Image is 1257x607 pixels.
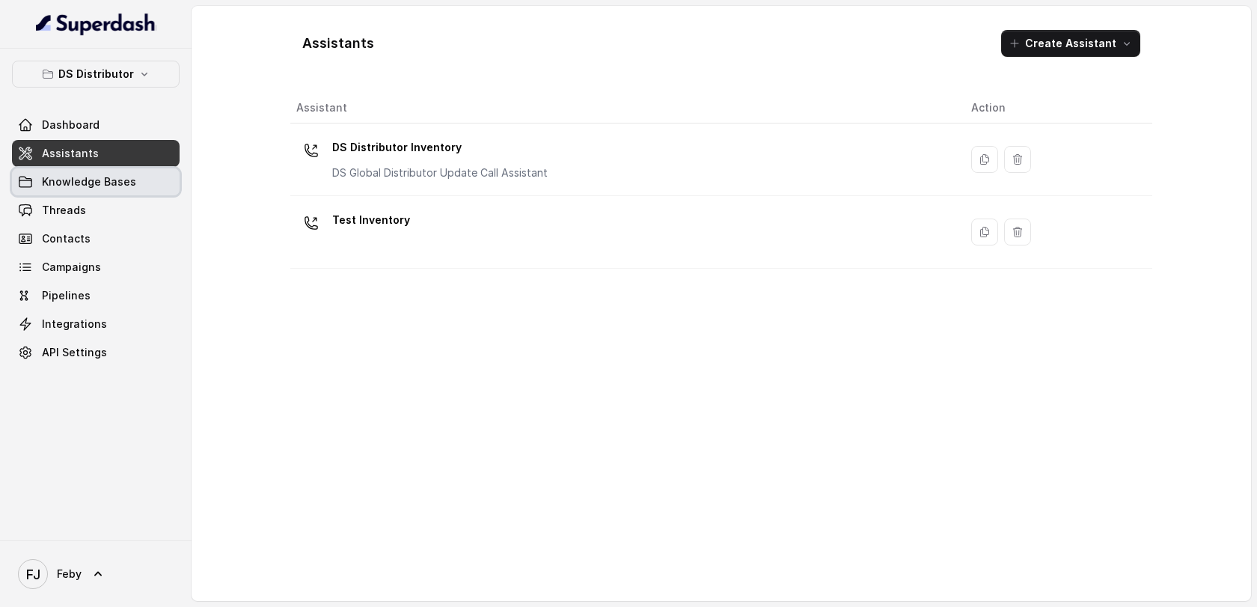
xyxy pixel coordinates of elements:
p: DS Distributor [58,65,134,83]
p: DS Distributor Inventory [332,135,548,159]
span: Feby [57,567,82,582]
a: Assistants [12,140,180,167]
a: Integrations [12,311,180,338]
span: Integrations [42,317,107,332]
button: DS Distributor [12,61,180,88]
span: Knowledge Bases [42,174,136,189]
span: Campaigns [42,260,101,275]
a: Contacts [12,225,180,252]
th: Assistant [290,93,959,123]
text: FJ [26,567,40,582]
h1: Assistants [302,31,374,55]
a: Campaigns [12,254,180,281]
button: Create Assistant [1001,30,1140,57]
span: Pipelines [42,288,91,303]
span: API Settings [42,345,107,360]
a: Threads [12,197,180,224]
a: Feby [12,553,180,595]
a: API Settings [12,339,180,366]
p: DS Global Distributor Update Call Assistant [332,165,548,180]
span: Threads [42,203,86,218]
a: Pipelines [12,282,180,309]
p: Test Inventory [332,208,410,232]
span: Dashboard [42,118,100,132]
span: Assistants [42,146,99,161]
a: Dashboard [12,112,180,138]
a: Knowledge Bases [12,168,180,195]
th: Action [959,93,1152,123]
img: light.svg [36,12,156,36]
span: Contacts [42,231,91,246]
